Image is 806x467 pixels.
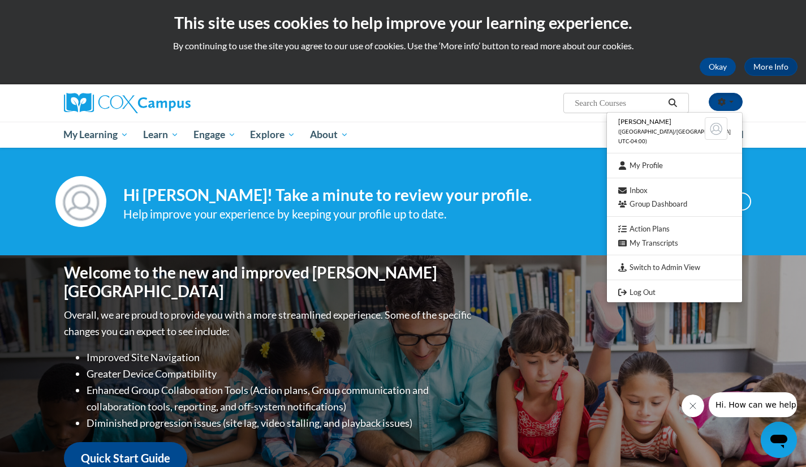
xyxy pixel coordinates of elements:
span: Learn [143,128,179,142]
li: Greater Device Compatibility [87,366,474,382]
a: Group Dashboard [607,197,742,211]
a: My Learning [57,122,136,148]
a: Engage [186,122,243,148]
a: About [303,122,356,148]
span: Engage [193,128,236,142]
a: My Profile [607,158,742,173]
a: More Info [744,58,798,76]
a: Action Plans [607,222,742,236]
span: Hi. How can we help? [7,8,92,17]
button: Account Settings [709,93,743,111]
a: Cox Campus [64,93,279,113]
li: Enhanced Group Collaboration Tools (Action plans, Group communication and collaboration tools, re... [87,382,474,415]
input: Search Courses [574,96,664,110]
a: Explore [243,122,303,148]
span: About [310,128,348,142]
a: Inbox [607,183,742,198]
button: Search [664,96,681,110]
a: Switch to Admin View [607,260,742,275]
a: My Transcripts [607,236,742,250]
span: Explore [250,128,295,142]
iframe: Close message [682,395,704,417]
iframe: Message from company [709,392,797,417]
p: Overall, we are proud to provide you with a more streamlined experience. Some of the specific cha... [64,307,474,340]
img: Profile Image [55,176,106,227]
span: [PERSON_NAME] [618,117,671,126]
img: Learner Profile Avatar [705,117,727,140]
a: Logout [607,285,742,299]
iframe: Button to launch messaging window [761,422,797,458]
p: By continuing to use the site you agree to our use of cookies. Use the ‘More info’ button to read... [8,40,798,52]
h2: This site uses cookies to help improve your learning experience. [8,11,798,34]
span: My Learning [63,128,128,142]
a: Learn [136,122,186,148]
div: Main menu [47,122,760,148]
button: Okay [700,58,736,76]
span: ([GEOGRAPHIC_DATA]/[GEOGRAPHIC_DATA] UTC-04:00) [618,128,731,144]
li: Diminished progression issues (site lag, video stalling, and playback issues) [87,415,474,431]
h1: Welcome to the new and improved [PERSON_NAME][GEOGRAPHIC_DATA] [64,263,474,301]
li: Improved Site Navigation [87,349,474,366]
div: Help improve your experience by keeping your profile up to date. [123,205,664,224]
h4: Hi [PERSON_NAME]! Take a minute to review your profile. [123,186,664,205]
img: Cox Campus [64,93,191,113]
